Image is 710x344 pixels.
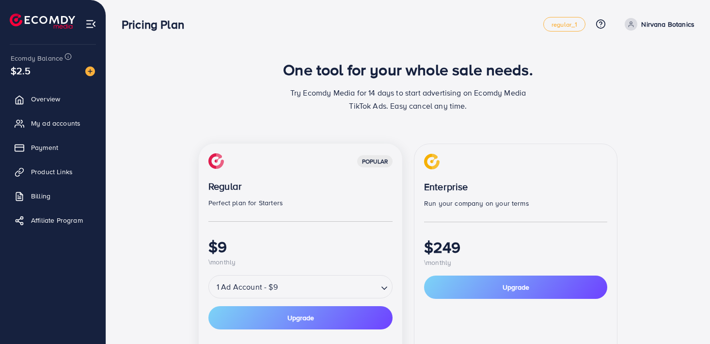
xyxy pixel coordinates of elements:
input: Search for option [281,278,377,295]
a: Affiliate Program [7,211,98,230]
span: Upgrade [503,282,529,292]
span: Affiliate Program [31,215,83,225]
a: Product Links [7,162,98,181]
img: img [208,153,224,169]
span: Product Links [31,167,73,177]
span: My ad accounts [31,118,80,128]
div: popular [357,155,393,167]
span: 1 Ad Account - $9 [215,278,280,295]
a: Nirvana Botanics [621,18,694,31]
span: Upgrade [287,314,314,321]
span: Ecomdy Balance [11,53,63,63]
h1: $249 [424,238,607,256]
h1: $9 [208,237,393,256]
iframe: Chat [669,300,703,337]
span: \monthly [424,258,451,267]
span: Billing [31,191,50,201]
p: Enterprise [424,181,607,193]
a: Overview [7,89,98,109]
p: Perfect plan for Starters [208,197,393,209]
img: img [424,154,440,169]
span: $2.5 [11,64,31,78]
h1: One tool for your whole sale needs. [283,60,533,79]
div: Search for option [208,275,393,298]
span: Overview [31,94,60,104]
span: \monthly [208,257,236,267]
p: Try Ecomdy Media for 14 days to start advertising on Ecomdy Media TikTok Ads. Easy cancel any time. [287,86,529,113]
a: Payment [7,138,98,157]
a: My ad accounts [7,114,98,133]
span: regular_1 [552,21,577,28]
img: menu [85,18,96,30]
img: logo [10,14,75,29]
p: Run your company on your terms [424,197,607,209]
a: regular_1 [543,17,585,32]
h3: Pricing Plan [122,17,192,32]
p: Nirvana Botanics [641,18,694,30]
a: Billing [7,186,98,206]
button: Upgrade [208,306,393,329]
p: Regular [208,180,393,192]
span: Payment [31,143,58,152]
img: image [85,66,95,76]
button: Upgrade [424,276,607,299]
